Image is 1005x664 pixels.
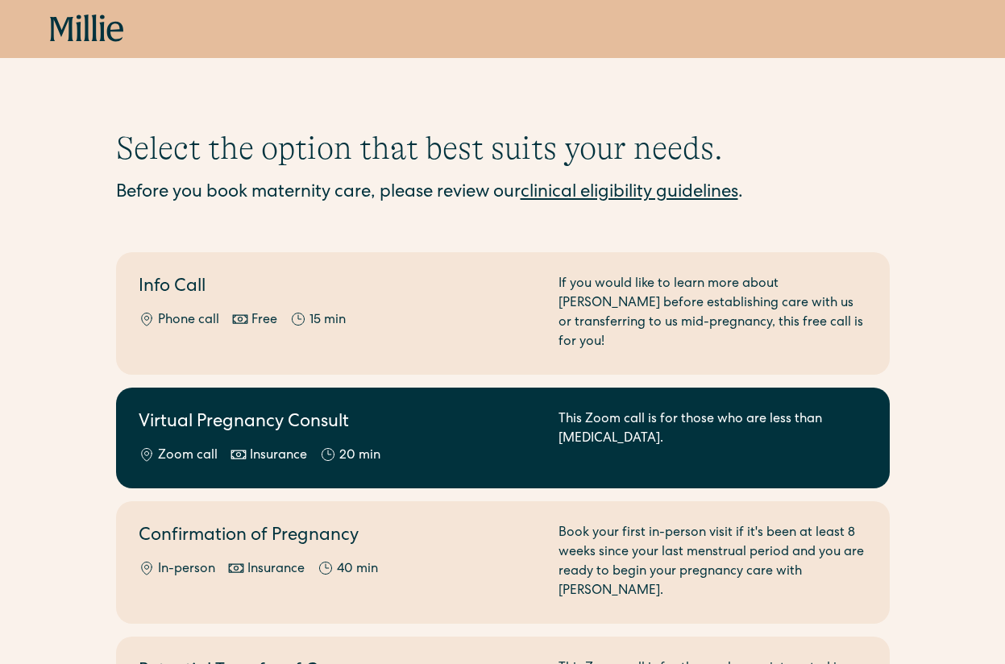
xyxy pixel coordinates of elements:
div: Book your first in-person visit if it's been at least 8 weeks since your last menstrual period an... [559,524,867,601]
h2: Confirmation of Pregnancy [139,524,539,550]
div: Free [251,311,277,330]
div: Insurance [250,446,307,466]
div: This Zoom call is for those who are less than [MEDICAL_DATA]. [559,410,867,466]
div: If you would like to learn more about [PERSON_NAME] before establishing care with us or transferr... [559,275,867,352]
div: 40 min [337,560,378,579]
div: In-person [158,560,215,579]
div: 15 min [309,311,346,330]
div: 20 min [339,446,380,466]
div: Before you book maternity care, please review our . [116,181,890,207]
a: Info CallPhone callFree15 minIf you would like to learn more about [PERSON_NAME] before establish... [116,252,890,375]
h2: Virtual Pregnancy Consult [139,410,539,437]
h1: Select the option that best suits your needs. [116,129,890,168]
div: Insurance [247,560,305,579]
h2: Info Call [139,275,539,301]
div: Phone call [158,311,219,330]
div: Zoom call [158,446,218,466]
a: Virtual Pregnancy ConsultZoom callInsurance20 minThis Zoom call is for those who are less than [M... [116,388,890,488]
a: clinical eligibility guidelines [521,185,738,202]
a: Confirmation of PregnancyIn-personInsurance40 minBook your first in-person visit if it's been at ... [116,501,890,624]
